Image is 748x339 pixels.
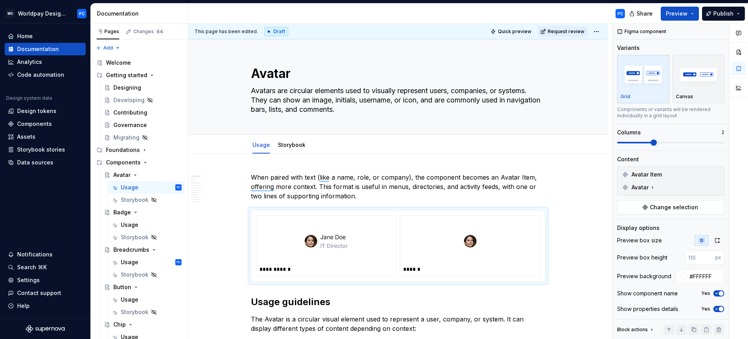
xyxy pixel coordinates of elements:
[5,274,86,286] a: Settings
[701,306,710,312] label: Yes
[625,7,658,21] button: Share
[275,136,309,153] div: Storybook
[617,44,640,52] div: Variants
[676,60,721,88] img: placeholder
[617,55,669,103] button: placeholderGrid
[637,10,653,18] span: Share
[108,268,185,281] a: Storybook
[5,300,86,312] button: Help
[17,276,40,284] div: Settings
[108,306,185,318] a: Storybook
[101,318,185,331] a: Chip
[101,119,185,131] a: Governance
[5,105,86,117] a: Design tokens
[113,134,139,141] div: Migrating
[701,290,710,297] label: Yes
[5,118,86,130] a: Components
[113,121,147,129] div: Governance
[17,45,59,53] div: Documentation
[278,141,305,148] a: Storybook
[101,281,185,293] a: Button
[121,271,148,279] div: Storybook
[101,131,185,144] a: Migrating
[722,129,724,136] p: 2
[5,30,86,42] a: Home
[661,7,699,21] button: Preview
[108,181,185,194] a: UsagePC
[18,10,68,18] div: Worldpay Design System
[17,71,64,79] div: Code automation
[113,109,147,117] div: Contributing
[617,155,639,163] div: Content
[632,171,662,178] span: Avatar Item
[101,206,185,219] a: Badge
[121,196,148,204] div: Storybook
[194,28,258,35] span: This page has been edited.
[113,208,131,216] div: Badge
[617,200,724,214] button: Change selection
[5,143,86,156] a: Storybook stories
[17,120,52,128] div: Components
[26,325,65,333] a: Supernova Logo
[133,28,164,35] div: Changes
[249,136,273,153] div: Usage
[5,131,86,143] a: Assets
[249,64,544,83] textarea: Avatar
[93,42,123,53] button: Add
[702,7,745,21] button: Publish
[2,5,89,22] button: WDWorldpay Design SystemPC
[97,10,185,18] div: Documentation
[93,56,185,69] a: Welcome
[17,32,33,40] div: Home
[488,26,535,37] button: Quick preview
[5,43,86,55] a: Documentation
[617,324,655,335] div: Block actions
[715,254,721,261] p: px
[252,141,270,148] a: Usage
[621,94,630,100] p: Grid
[101,169,185,181] a: Avatar
[251,314,545,333] p: The Avatar is a circular visual element used to represent a user, company, or system. It can disp...
[17,263,47,271] div: Search ⌘K
[538,26,588,37] button: Request review
[108,194,185,206] a: Storybook
[106,159,141,166] div: Components
[617,290,678,297] div: Show component name
[617,224,660,232] div: Display options
[251,173,545,201] p: When paired with text (like a name, role, or company), the component becomes an Avatar Item, offe...
[113,96,145,104] div: Developing
[617,106,724,119] div: Components or variants will be rendered individually in a grid layout
[121,184,138,191] div: Usage
[17,146,65,154] div: Storybook stories
[113,283,131,291] div: Button
[17,133,35,141] div: Assets
[93,144,185,156] div: Foundations
[5,156,86,169] a: Data sources
[617,327,648,333] div: Block actions
[17,107,56,115] div: Design tokens
[113,84,141,92] div: Designing
[121,308,148,316] div: Storybook
[617,11,623,17] div: PC
[5,261,86,274] button: Search ⌘K
[5,69,86,81] a: Code automation
[97,28,119,35] div: Pages
[177,184,180,191] div: PC
[5,248,86,261] button: Notifications
[121,221,138,229] div: Usage
[17,302,30,310] div: Help
[619,168,722,181] div: Avatar Item
[121,296,138,304] div: Usage
[498,28,531,35] span: Quick preview
[672,55,725,103] button: placeholderCanvas
[617,129,641,136] div: Columns
[617,254,667,261] div: Preview box height
[251,296,545,308] h2: Usage guidelines
[113,171,131,179] div: Avatar
[650,203,698,211] span: Change selection
[713,10,734,18] span: Publish
[5,9,15,18] div: WD
[101,94,185,106] a: Developing
[155,28,164,35] span: 64
[6,95,52,101] div: Design system data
